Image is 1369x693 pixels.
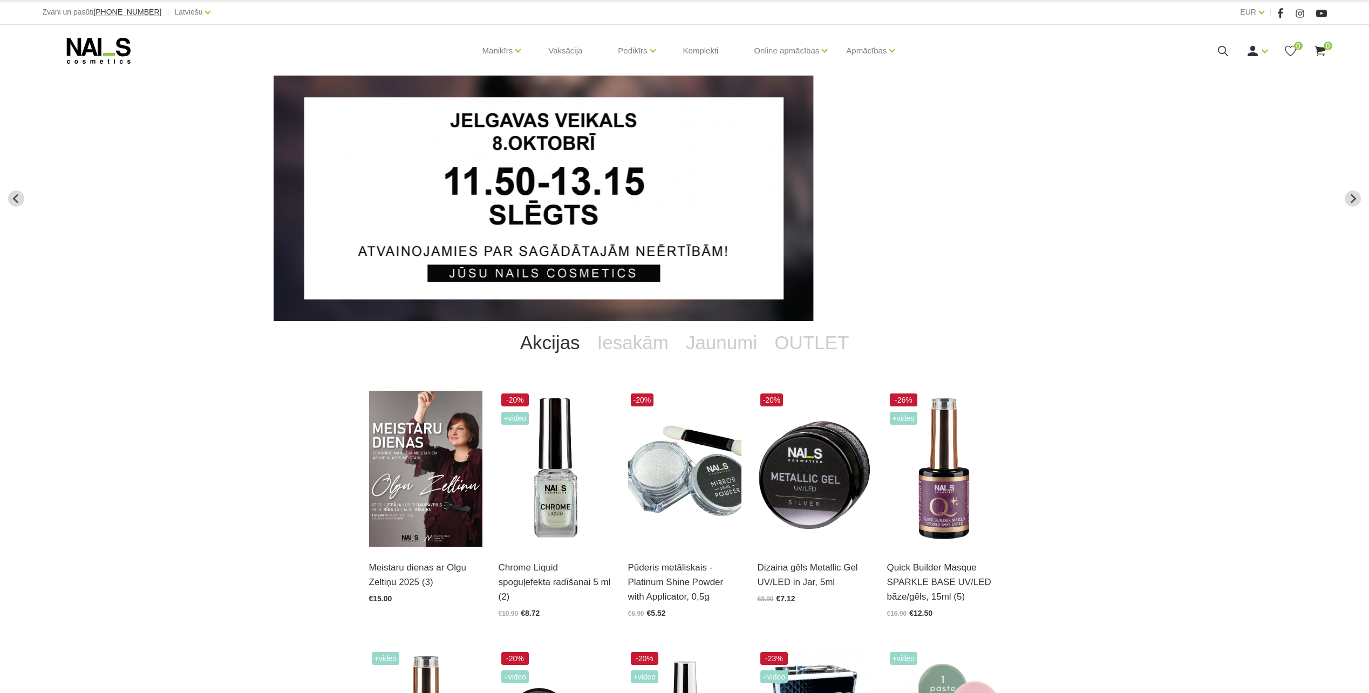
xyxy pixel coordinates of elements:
img: Dizaina produkts spilgtā spoguļa efekta radīšanai.LIETOŠANA: Pirms lietošanas nepieciešams sakrat... [499,391,612,547]
span: €15.00 [369,594,392,603]
button: Next slide [1345,191,1361,207]
iframe: chat widget [1293,658,1364,693]
span: -23% [760,652,788,665]
a: Apmācības [846,29,887,72]
a: Jaunumi [677,321,766,364]
a: OUTLET [766,321,857,364]
span: €5.52 [647,609,666,617]
span: €16.90 [887,610,907,617]
span: +Video [890,412,918,425]
span: €10.90 [499,610,519,617]
span: €12.50 [909,609,932,617]
span: | [167,5,169,19]
span: -26% [890,393,918,406]
img: ✨ Meistaru dienas ar Olgu Zeltiņu 2025 ✨ RUDENS / Seminārs manikīra meistariem Liepāja – 7. okt.,... [369,391,482,547]
span: €8.72 [521,609,540,617]
a: Akcijas [512,321,589,364]
a: Dizaina gēls Metallic Gel UV/LED in Jar, 5ml [758,560,871,589]
button: Go to last slide [8,191,24,207]
span: +Video [501,670,529,683]
span: +Video [760,670,788,683]
a: [PHONE_NUMBER] [93,8,161,16]
span: €6.90 [628,610,644,617]
a: Online apmācības [754,29,819,72]
a: Komplekti [675,25,727,77]
span: €8.90 [758,595,774,603]
span: -20% [760,393,784,406]
span: -20% [631,393,654,406]
div: Zvani un pasūti [42,5,161,19]
span: | [1270,5,1272,19]
a: Vaksācija [540,25,591,77]
a: Manikīrs [482,29,513,72]
a: 0 [1284,44,1297,58]
img: Augstas kvalitātes, metāliskā spoguļefekta dizaina pūderis lieliskam spīdumam. Šobrīd aktuāls spi... [628,391,741,547]
span: -20% [631,652,659,665]
span: +Video [372,652,400,665]
span: €7.12 [777,594,795,603]
a: Latviešu [174,5,202,18]
a: Chrome Liquid spoguļefekta radīšanai 5 ml (2) [499,560,612,604]
a: Meistaru dienas ar Olgu Zeltiņu 2025 (3) [369,560,482,589]
span: +Video [890,652,918,665]
span: -20% [501,393,529,406]
img: Maskējoša, viegli mirdzoša bāze/gels. Unikāls produkts ar daudz izmantošanas iespējām: •Bāze gell... [887,391,1000,547]
span: -20% [501,652,529,665]
span: +Video [631,670,659,683]
img: Metallic Gel UV/LED ir intensīvi pigmentets metala dizaina gēls, kas palīdz radīt reljefu zīmējum... [758,391,871,547]
a: EUR [1240,5,1256,18]
li: 2 of 13 [274,76,1095,321]
span: +Video [501,412,529,425]
span: 0 [1294,42,1303,50]
a: Quick Builder Masque SPARKLE BASE UV/LED bāze/gēls, 15ml (5) [887,560,1000,604]
span: 0 [1324,42,1332,50]
a: 0 [1313,44,1327,58]
a: Iesakām [589,321,677,364]
a: Pedikīrs [618,29,647,72]
a: Pūderis metāliskais - Platinum Shine Powder with Applicator, 0,5g [628,560,741,604]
